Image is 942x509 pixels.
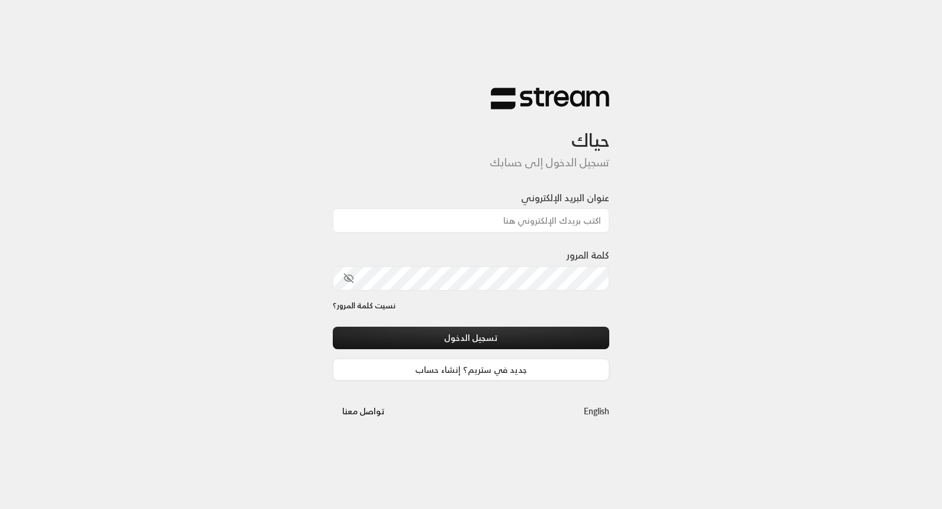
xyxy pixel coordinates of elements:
a: تواصل معنا [333,404,395,418]
a: جديد في ستريم؟ إنشاء حساب [333,359,610,381]
label: عنوان البريد الإلكتروني [521,191,609,205]
h3: حياك [333,110,610,151]
img: Stream Logo [491,87,609,110]
a: English [584,400,609,422]
button: تسجيل الدخول [333,327,610,349]
button: toggle password visibility [339,268,359,288]
button: تواصل معنا [333,400,395,422]
input: اكتب بريدك الإلكتروني هنا [333,208,610,233]
label: كلمة المرور [567,248,609,262]
h5: تسجيل الدخول إلى حسابك [333,156,610,169]
a: نسيت كلمة المرور؟ [333,300,396,312]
